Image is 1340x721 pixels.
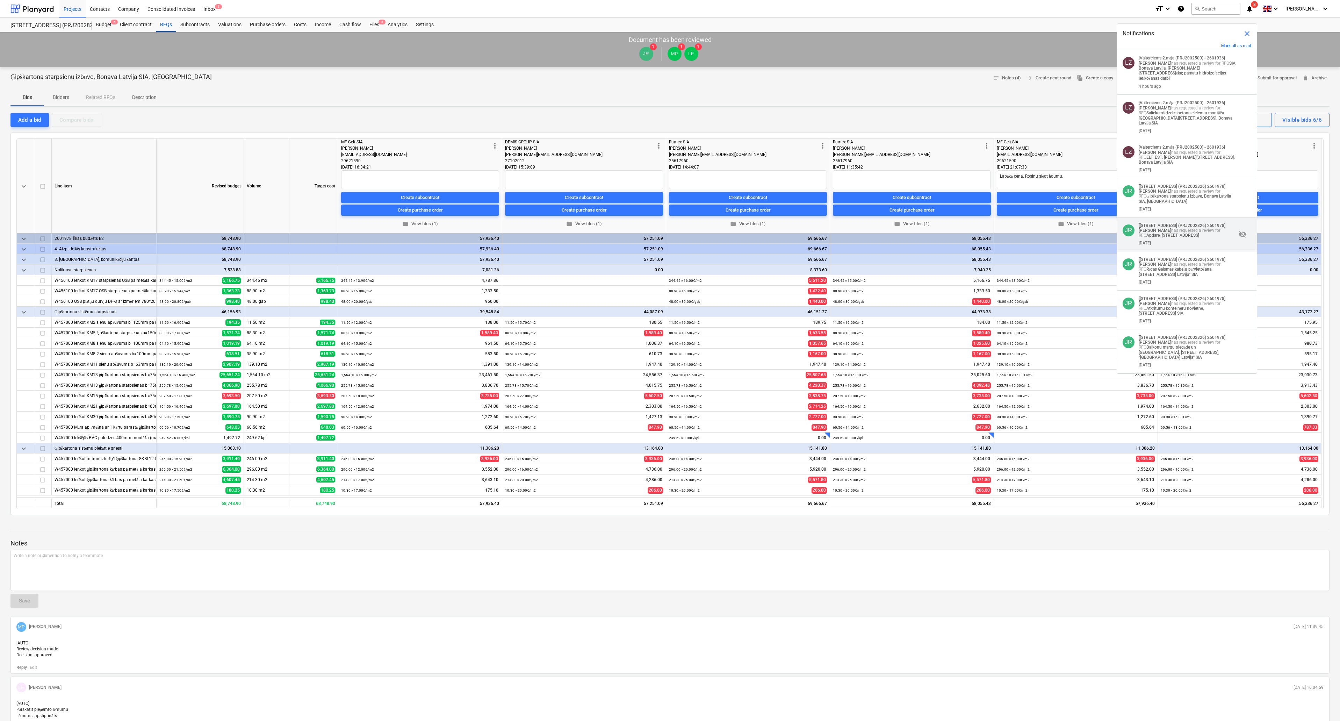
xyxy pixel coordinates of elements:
div: [DATE] 14:44:07 [669,164,827,170]
span: visibility_off [1238,230,1247,238]
button: Create purchase order [669,205,827,216]
a: Settings [412,18,438,32]
span: edit [341,278,347,284]
span: View files (1) [1000,220,1152,228]
small: 344.45 × 13.90€ / m2 [341,279,374,283]
div: Jānis Ruskuls [1123,185,1134,197]
strong: [PERSON_NAME] [1139,189,1171,194]
span: 1,363.73 [222,288,241,294]
button: Create subcontract [505,192,663,203]
p: has requested a review for RFQ [1139,100,1236,126]
strong: [Valterciems 2.māja (PRJ2002500) - 2601936] [1139,145,1225,150]
div: [DATE] [1139,128,1151,133]
div: W456100 Ierīkot KM17 starpsienas OSB pa metāla karkasu, apšūtas abpusēji ar 1 kārtu antiseptizētu... [55,275,153,285]
button: Create a copy [1074,73,1116,84]
div: Lauris Zaharāns [1123,146,1134,158]
button: Create purchase order [833,205,991,216]
button: Add a bid [10,113,49,127]
div: [PERSON_NAME] [505,145,655,151]
div: Revised budget [157,139,244,233]
div: 68,055.43 [833,254,991,265]
div: 10.30 m2 [244,485,289,495]
span: visibility_off [1238,267,1247,275]
div: 69,666.67 [666,498,830,508]
div: + [663,281,670,288]
div: + [827,281,834,288]
p: has requested a review for RFQ [1139,145,1236,165]
div: [PERSON_NAME] [341,145,491,151]
div: 7,940.25 [833,265,991,275]
div: 68,055.43 [833,233,991,244]
div: 57,251.09 [502,498,666,508]
button: View files (1) [669,219,827,229]
p: has requested a review for RFQ [1139,56,1236,81]
p: has requested a review for RFQ [1139,184,1236,204]
div: + [1318,270,1325,277]
div: Create purchase order [562,206,607,214]
p: has requested a review for RFQ [1139,257,1236,277]
div: W456100 Ierīkot KM17 OSB starpsienas pa metāla karkasu, apšūtas ar 1 kārtu cinkota sieta [55,286,153,296]
strong: Ģipškartona starpsienu izbūve, Bonava Latvija SIA, [GEOGRAPHIC_DATA] [1139,194,1231,204]
span: edit [997,278,1002,284]
p: Description [132,94,157,101]
div: 7,081.36 [997,265,1155,275]
div: [DATE] [1139,207,1151,212]
div: + [1318,281,1325,288]
strong: [PERSON_NAME] [1139,61,1171,66]
a: Cash flow [335,18,365,32]
div: Lāsma Erharde [684,47,698,61]
div: + [827,270,834,277]
span: visibility_off [1238,68,1247,77]
span: LZ [1125,104,1132,111]
span: 8 [1251,1,1258,8]
div: 344.45 m2 [244,275,289,286]
span: 1 [695,43,702,50]
i: keyboard_arrow_down [1321,5,1330,13]
div: 68,055.43 [830,498,994,508]
span: 1,422.40 [808,288,827,294]
span: 0.00 [1309,288,1318,294]
span: JR [1125,188,1132,194]
div: 255.78 m2 [244,380,289,391]
button: Search [1191,3,1240,15]
button: Submit for approval [1246,73,1299,84]
span: arrow_forward [1026,75,1033,81]
div: 249.62 kpl. [244,433,289,443]
span: visibility_off [1238,155,1247,163]
a: Subcontracts [176,18,214,32]
span: 0.00 [653,288,663,294]
span: [PERSON_NAME][EMAIL_ADDRESS][DOMAIN_NAME] [833,152,930,157]
a: Income [311,18,335,32]
p: Reply [16,665,27,671]
span: 5 [379,20,386,24]
small: 344.45 × 15.00€ / m2 [833,279,866,283]
span: 3 [215,4,222,9]
div: 139.10 m2 [244,359,289,370]
span: Archive [1302,74,1327,82]
span: folder [894,221,900,227]
span: MP [671,51,678,56]
div: Jānis Ruskuls [1123,258,1134,270]
span: keyboard_arrow_down [20,266,28,274]
div: 29621590 [997,158,1146,164]
span: View files (1) [836,220,988,228]
span: edit [669,288,675,294]
span: folder [566,221,572,227]
a: Budget5 [92,18,116,32]
div: Create subcontract [1057,193,1095,201]
button: View files (1) [833,219,991,229]
span: LZ [1125,59,1132,66]
div: Create purchase order [1053,206,1098,214]
button: Create subcontract [833,192,991,203]
a: RFQs [156,18,176,32]
span: 0.00 [653,278,663,284]
div: [PERSON_NAME] [833,145,982,151]
div: Create purchase order [726,206,771,214]
div: [DATE] 11:35:42 [833,164,991,170]
span: keyboard_arrow_down [20,182,28,191]
span: [EMAIL_ADDRESS][DOMAIN_NAME] [997,152,1062,157]
p: Bidders [52,94,69,101]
